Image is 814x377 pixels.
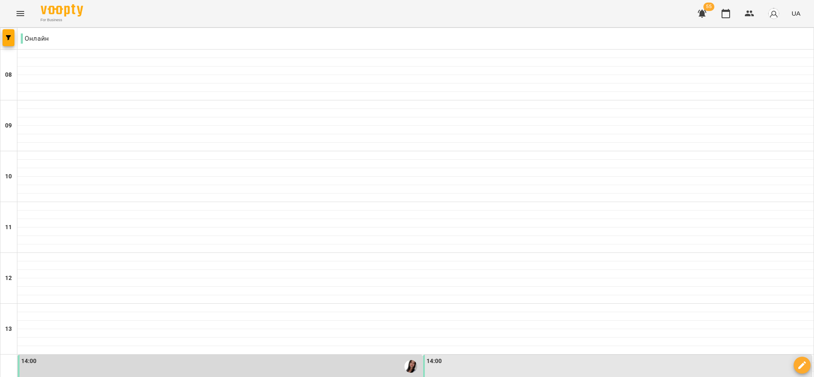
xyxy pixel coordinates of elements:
h6: 09 [5,121,12,130]
button: Menu [10,3,31,24]
img: Рараговська Антоніна Леонівна [404,360,417,373]
h6: 12 [5,274,12,283]
span: For Business [41,17,83,23]
h6: 10 [5,172,12,181]
h6: 11 [5,223,12,232]
span: 55 [703,3,714,11]
button: UA [788,6,804,21]
h6: 08 [5,70,12,80]
label: 14:00 [427,357,442,366]
img: Voopty Logo [41,4,83,17]
p: Онлайн [21,33,49,44]
h6: 13 [5,324,12,334]
img: avatar_s.png [768,8,780,19]
span: UA [792,9,800,18]
label: 14:00 [21,357,37,366]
